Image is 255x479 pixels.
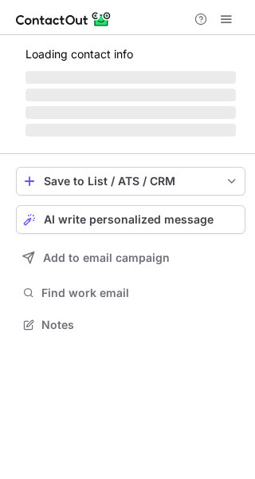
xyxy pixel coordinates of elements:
span: Notes [41,318,239,332]
button: Find work email [16,282,245,304]
span: Find work email [41,286,239,300]
span: AI write personalized message [44,213,214,226]
span: ‌ [25,71,236,84]
button: save-profile-one-click [16,167,245,196]
button: Add to email campaign [16,243,245,272]
img: ContactOut v5.3.10 [16,10,112,29]
span: ‌ [25,89,236,101]
button: Notes [16,314,245,336]
button: AI write personalized message [16,205,245,234]
span: ‌ [25,106,236,119]
span: ‌ [25,124,236,137]
p: Loading contact info [25,48,236,61]
div: Save to List / ATS / CRM [44,175,218,188]
span: Add to email campaign [43,251,170,264]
